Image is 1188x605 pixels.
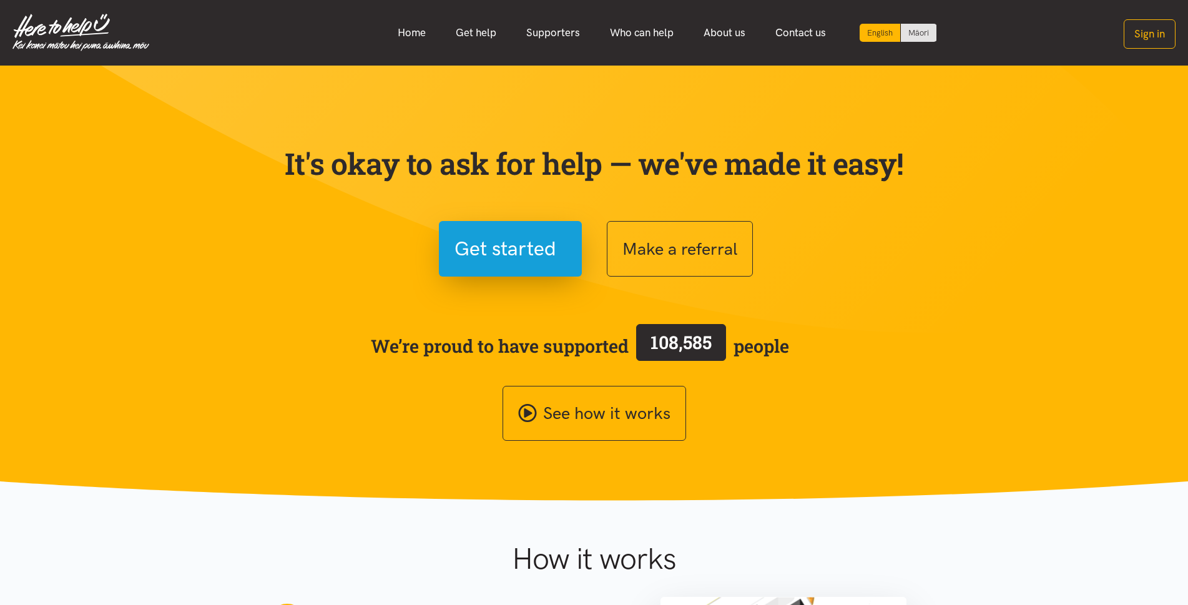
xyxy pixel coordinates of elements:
a: About us [689,19,760,46]
button: Get started [439,221,582,277]
img: Home [12,14,149,51]
a: Supporters [511,19,595,46]
span: 108,585 [650,330,712,354]
button: Sign in [1124,19,1176,49]
a: Home [383,19,441,46]
p: It's okay to ask for help — we've made it easy! [282,145,906,182]
a: Switch to Te Reo Māori [901,24,936,42]
div: Current language [860,24,901,42]
div: Language toggle [860,24,937,42]
a: Get help [441,19,511,46]
a: 108,585 [629,322,734,370]
a: See how it works [503,386,686,441]
h1: How it works [390,541,798,577]
span: Get started [454,233,556,265]
button: Make a referral [607,221,753,277]
a: Who can help [595,19,689,46]
span: We’re proud to have supported people [371,322,789,370]
a: Contact us [760,19,841,46]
